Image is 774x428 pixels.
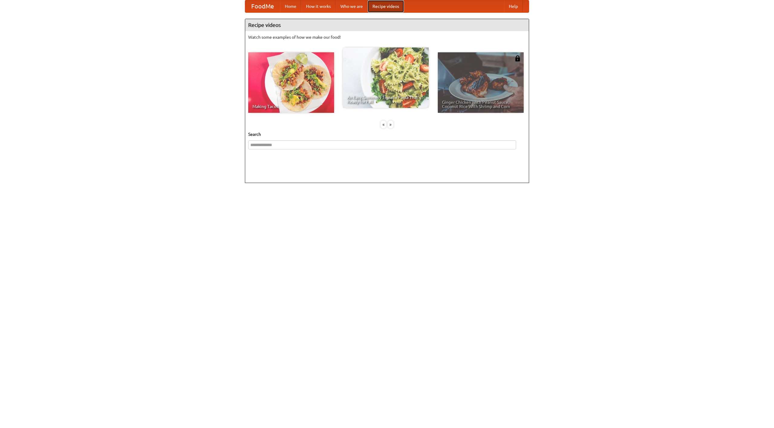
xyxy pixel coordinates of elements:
a: Who we are [336,0,368,12]
span: Making Tacos [252,104,330,109]
div: « [381,121,386,128]
a: How it works [301,0,336,12]
a: Recipe videos [368,0,404,12]
img: 483408.png [515,55,521,61]
a: FoodMe [245,0,280,12]
div: » [388,121,393,128]
a: An Easy, Summery Tomato Pasta That's Ready for Fall [343,47,429,108]
h5: Search [248,131,526,137]
span: An Easy, Summery Tomato Pasta That's Ready for Fall [347,95,424,104]
a: Making Tacos [248,52,334,113]
a: Help [504,0,523,12]
a: Home [280,0,301,12]
h4: Recipe videos [245,19,529,31]
p: Watch some examples of how we make our food! [248,34,526,40]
